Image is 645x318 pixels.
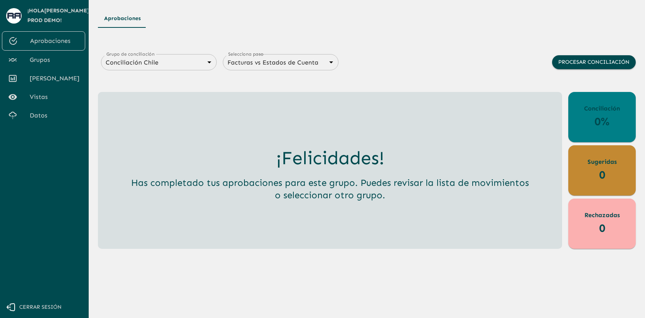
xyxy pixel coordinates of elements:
[552,55,636,70] button: Procesar conciliación
[584,104,620,113] p: Conciliación
[27,6,89,25] span: ¡Hola [PERSON_NAME] Prod Demo !
[127,177,533,201] h5: Has completado tus aprobaciones para este grupo. Puedes revisar la lista de movimientos o selecci...
[30,55,79,65] span: Grupos
[30,74,79,83] span: [PERSON_NAME]
[2,69,85,88] a: [PERSON_NAME]
[30,111,79,120] span: Datos
[30,36,79,46] span: Aprobaciones
[2,106,85,125] a: Datos
[223,57,338,68] div: Facturas vs Estados de Cuenta
[2,31,85,51] a: Aprobaciones
[19,303,62,312] span: Cerrar sesión
[2,88,85,106] a: Vistas
[106,51,155,57] label: Grupo de conciliación
[101,57,217,68] div: Conciliación Chile
[30,92,79,102] span: Vistas
[276,147,384,169] h3: ¡Felicidades!
[588,157,617,167] p: Sugeridas
[98,9,147,28] button: Aprobaciones
[7,13,21,19] img: avatar
[599,167,605,183] p: 0
[2,51,85,69] a: Grupos
[228,51,264,57] label: Selecciona paso
[594,113,610,130] p: 0%
[584,211,620,220] p: Rechazadas
[98,9,636,28] div: Tipos de Movimientos
[599,220,605,236] p: 0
